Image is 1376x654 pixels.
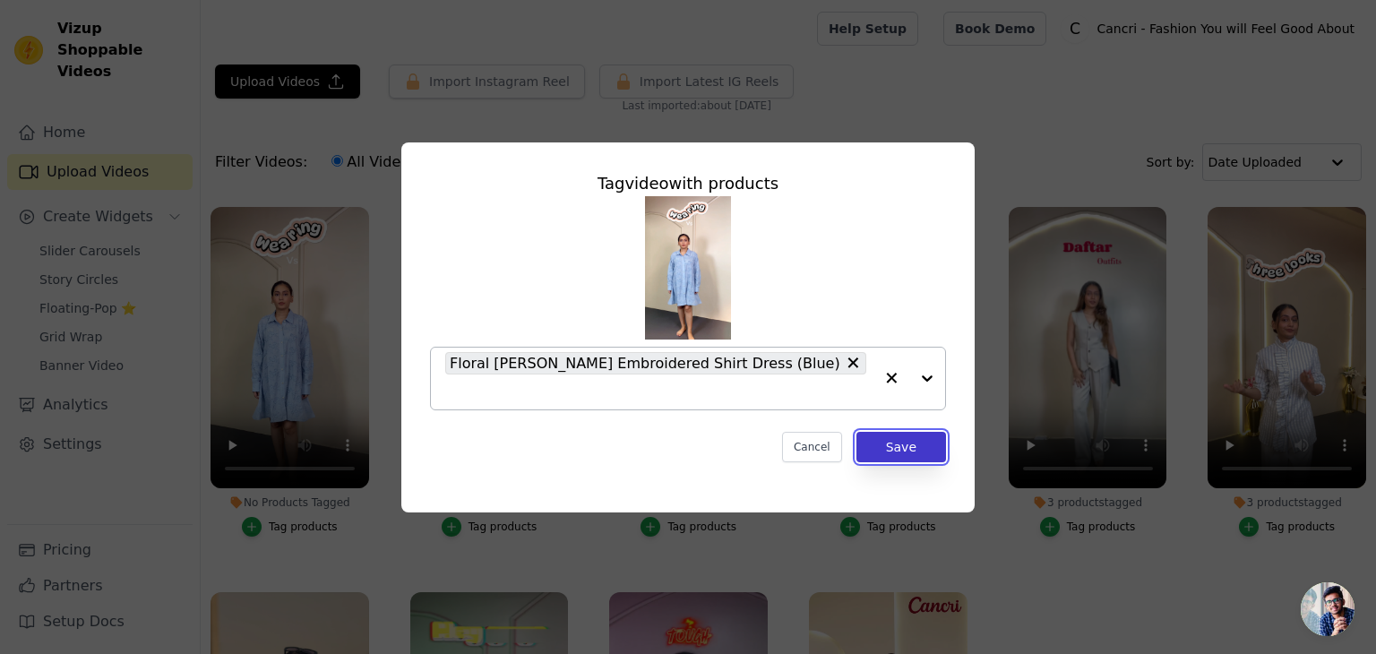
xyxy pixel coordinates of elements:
[645,196,731,340] img: tn-d4400f68b226437cb1e66dba870af59e.png
[450,352,840,374] span: Floral [PERSON_NAME] Embroidered Shirt Dress (Blue)
[782,432,842,462] button: Cancel
[856,432,946,462] button: Save
[430,171,946,196] div: Tag video with products
[1301,582,1354,636] a: Open chat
